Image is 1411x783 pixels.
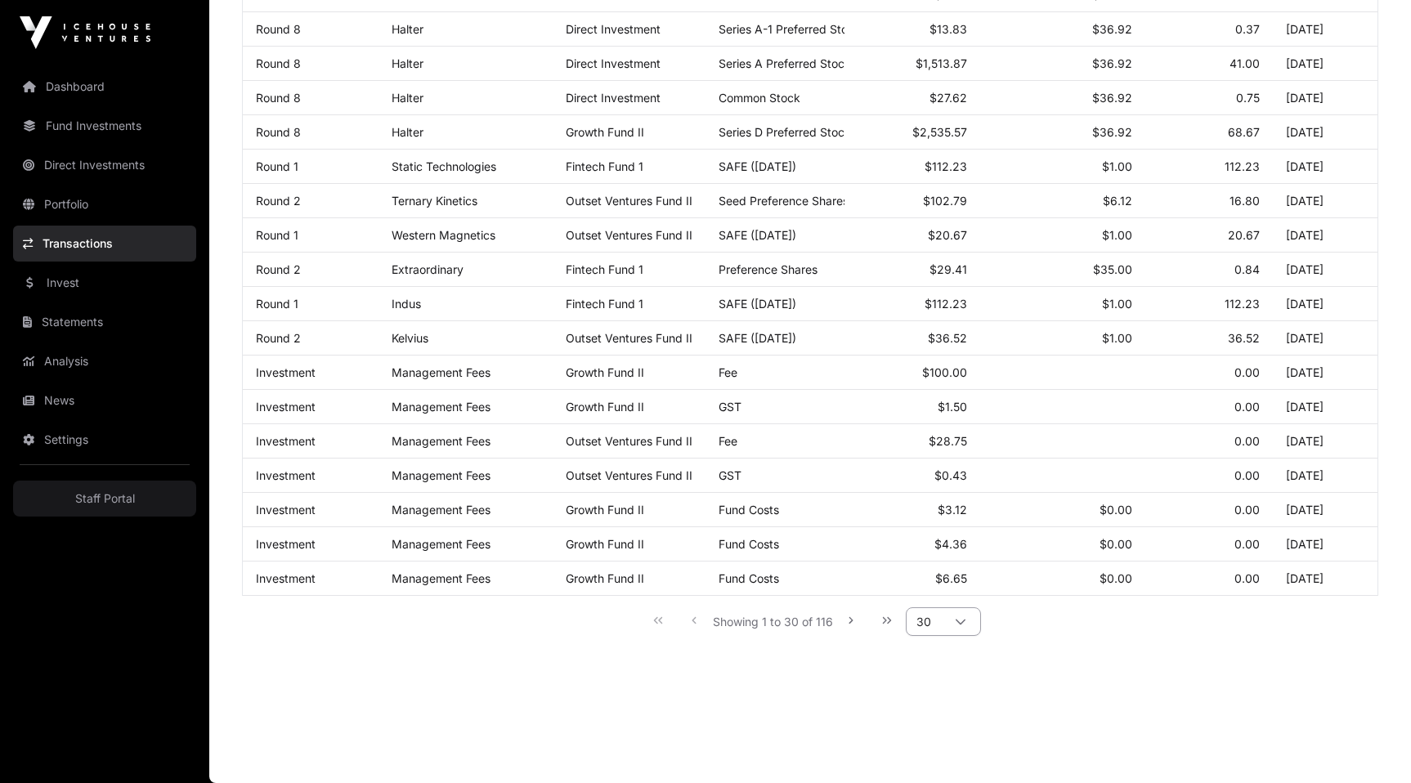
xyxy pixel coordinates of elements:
a: Settings [13,422,196,458]
a: Round 8 [256,56,301,70]
span: $1.00 [1102,159,1132,173]
span: Direct Investment [566,56,661,70]
span: 112.23 [1225,159,1260,173]
span: $36.92 [1092,56,1132,70]
a: Round 8 [256,91,301,105]
span: $36.92 [1092,125,1132,139]
p: Management Fees [392,365,540,379]
a: Investment [256,468,316,482]
a: Invest [13,265,196,301]
span: Showing 1 to 30 of 116 [713,615,833,629]
td: $20.67 [844,218,980,253]
a: Halter [392,91,423,105]
td: [DATE] [1273,527,1377,562]
a: Ternary Kinetics [392,194,477,208]
iframe: Chat Widget [1329,705,1411,783]
span: Series A-1 Preferred Stock [719,22,861,36]
span: 0.00 [1234,365,1260,379]
span: $35.00 [1093,262,1132,276]
td: [DATE] [1273,493,1377,527]
span: $0.00 [1100,571,1132,585]
a: Outset Ventures Fund II [566,194,692,208]
span: 16.80 [1230,194,1260,208]
span: 20.67 [1228,228,1260,242]
span: $6.12 [1103,194,1132,208]
td: [DATE] [1273,184,1377,218]
a: Investment [256,365,316,379]
a: Fintech Fund 1 [566,297,643,311]
a: Growth Fund II [566,537,644,551]
span: Preference Shares [719,262,817,276]
a: Direct Investments [13,147,196,183]
a: Western Magnetics [392,228,495,242]
span: Fee [719,365,737,379]
a: Fund Investments [13,108,196,144]
span: Seed Preference Shares [719,194,849,208]
td: [DATE] [1273,287,1377,321]
a: Halter [392,56,423,70]
a: Growth Fund II [566,503,644,517]
a: Statements [13,304,196,340]
span: Fee [719,434,737,448]
td: $13.83 [844,12,980,47]
span: 0.75 [1236,91,1260,105]
span: Rows per page [907,608,941,635]
img: Icehouse Ventures Logo [20,16,150,49]
td: $1.50 [844,390,980,424]
td: $28.75 [844,424,980,459]
td: $3.12 [844,493,980,527]
a: Outset Ventures Fund II [566,468,692,482]
span: Series A Preferred Stock [719,56,851,70]
td: $4.36 [844,527,980,562]
span: Common Stock [719,91,800,105]
td: $27.62 [844,81,980,115]
td: $112.23 [844,287,980,321]
span: $1.00 [1102,297,1132,311]
a: Analysis [13,343,196,379]
span: 0.00 [1234,468,1260,482]
td: [DATE] [1273,81,1377,115]
span: 0.00 [1234,537,1260,551]
p: Management Fees [392,434,540,448]
span: 0.84 [1234,262,1260,276]
span: 0.00 [1234,503,1260,517]
a: Growth Fund II [566,365,644,379]
a: Kelvius [392,331,428,345]
span: 41.00 [1230,56,1260,70]
p: Management Fees [392,503,540,517]
span: Fund Costs [719,537,779,551]
span: 0.00 [1234,571,1260,585]
a: Outset Ventures Fund II [566,434,692,448]
a: Growth Fund II [566,400,644,414]
a: Outset Ventures Fund II [566,228,692,242]
td: $2,535.57 [844,115,980,150]
span: SAFE ([DATE]) [719,159,796,173]
td: $100.00 [844,356,980,390]
a: Growth Fund II [566,125,644,139]
span: Direct Investment [566,91,661,105]
td: [DATE] [1273,356,1377,390]
span: 36.52 [1228,331,1260,345]
td: [DATE] [1273,321,1377,356]
span: $1.00 [1102,331,1132,345]
a: Transactions [13,226,196,262]
button: Next Page [835,604,867,637]
td: [DATE] [1273,424,1377,459]
a: Round 1 [256,297,298,311]
td: [DATE] [1273,150,1377,184]
span: Fund Costs [719,503,779,517]
a: Indus [392,297,421,311]
span: SAFE ([DATE]) [719,228,796,242]
a: Halter [392,22,423,36]
td: [DATE] [1273,12,1377,47]
a: Portfolio [13,186,196,222]
span: Series D Preferred Stock [719,125,851,139]
a: Investment [256,400,316,414]
td: $29.41 [844,253,980,287]
td: [DATE] [1273,562,1377,596]
td: [DATE] [1273,253,1377,287]
span: 0.37 [1235,22,1260,36]
span: Direct Investment [566,22,661,36]
td: [DATE] [1273,459,1377,493]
